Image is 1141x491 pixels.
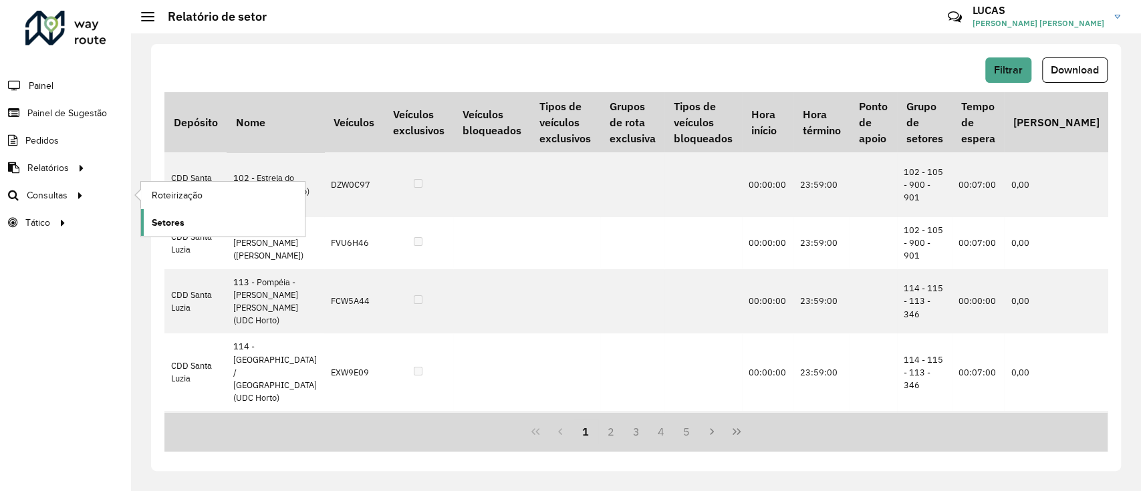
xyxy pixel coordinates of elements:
td: 00:00:00 [742,411,793,463]
th: Depósito [164,92,227,152]
td: 105 - [PERSON_NAME] ([PERSON_NAME]) [227,217,324,269]
span: Consultas [27,188,68,202]
td: 0,00 [1004,269,1108,334]
td: 102 - Estrela do Oriente (UDC Horto) [227,152,324,217]
button: 1 [573,419,598,444]
td: 114 - 115 - 113 - 346 [897,411,952,463]
button: 5 [674,419,699,444]
td: 00:00:00 [742,152,793,217]
td: CDD Santa Luzia [164,217,227,269]
th: Tipos de veículos bloqueados [664,92,741,152]
td: DZW0C97 [324,152,383,217]
th: Veículos bloqueados [453,92,530,152]
td: 0,00 [1004,411,1108,463]
span: Tático [25,216,50,230]
th: Grupo de setores [897,92,952,152]
th: Nome [227,92,324,152]
a: Contato Rápido [940,3,969,31]
td: 0,00 [1004,333,1108,411]
th: Hora início [742,92,793,152]
span: Painel [29,79,53,93]
td: 114 - 115 - 113 - 346 [897,333,952,411]
span: [PERSON_NAME] [PERSON_NAME] [973,17,1104,29]
th: [PERSON_NAME] [1004,92,1108,152]
span: Download [1051,64,1099,75]
td: 0,00 [1004,217,1108,269]
h2: Relatório de setor [154,9,267,24]
td: 00:07:00 [952,333,1004,411]
th: Veículos [324,92,383,152]
td: 113 - Pompéia - [PERSON_NAME] [PERSON_NAME] (UDC Horto) [227,269,324,334]
button: Last Page [724,419,749,444]
td: 114 - [GEOGRAPHIC_DATA] / [GEOGRAPHIC_DATA] (UDC Horto) [227,333,324,411]
span: Filtrar [994,64,1023,75]
td: 23:59:00 [793,411,850,463]
td: 00:07:00 [952,217,1004,269]
button: 2 [598,419,624,444]
th: Tipos de veículos exclusivos [531,92,600,152]
td: 115 - Santa Tereza (UDC Horto) [227,411,324,463]
button: Filtrar [985,57,1031,83]
a: Setores [141,209,305,236]
h3: LUCAS [973,4,1104,17]
td: CDD Santa Luzia [164,269,227,334]
td: 23:59:00 [793,217,850,269]
th: Veículos exclusivos [384,92,453,152]
td: 00:00:00 [952,269,1004,334]
span: Relatórios [27,161,69,175]
td: 23:59:00 [793,269,850,334]
td: 00:00:00 [742,269,793,334]
button: Next Page [699,419,725,444]
td: 102 - 105 - 900 - 901 [897,217,952,269]
span: Painel de Sugestão [27,106,107,120]
th: Hora término [793,92,850,152]
td: FCW5A44 [324,269,383,334]
td: CDD Santa Luzia [164,333,227,411]
td: CDD Santa Luzia [164,152,227,217]
span: Setores [152,216,184,230]
td: 23:59:00 [793,152,850,217]
td: 23:59:00 [793,333,850,411]
span: Roteirização [152,188,203,202]
td: EXW9E09 [324,333,383,411]
td: 0,00 [1004,152,1108,217]
a: Roteirização [141,182,305,208]
button: Download [1042,57,1108,83]
th: Grupos de rota exclusiva [600,92,664,152]
td: 114 - 115 - 113 - 346 [897,269,952,334]
th: Ponto de apoio [850,92,896,152]
th: Tempo de espera [952,92,1004,152]
td: BSX1E87 [324,411,383,463]
button: 4 [648,419,674,444]
td: FVU6H46 [324,217,383,269]
button: 3 [624,419,649,444]
td: 00:00:00 [742,333,793,411]
td: 00:00:00 [742,217,793,269]
td: 00:07:00 [952,152,1004,217]
td: CDD Santa Luzia [164,411,227,463]
td: 00:07:00 [952,411,1004,463]
td: 102 - 105 - 900 - 901 [897,152,952,217]
span: Pedidos [25,134,59,148]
